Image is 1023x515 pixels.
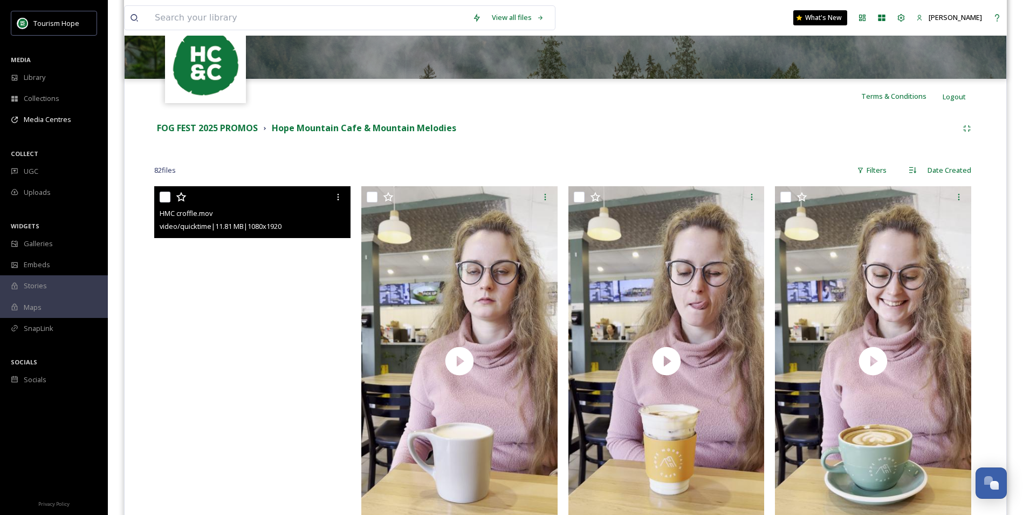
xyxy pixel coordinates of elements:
[24,72,45,83] span: Library
[167,23,245,101] img: logo.png
[160,221,282,231] span: video/quicktime | 11.81 MB | 1080 x 1920
[11,150,38,158] span: COLLECT
[852,160,892,181] div: Filters
[943,92,966,101] span: Logout
[33,18,79,28] span: Tourism Hope
[11,56,31,64] span: MEDIA
[24,375,46,385] span: Socials
[861,91,926,101] span: Terms & Conditions
[24,239,53,249] span: Galleries
[24,93,59,104] span: Collections
[272,122,456,134] strong: Hope Mountain Cafe & Mountain Melodies
[861,90,943,103] a: Terms & Conditions
[793,10,847,25] a: What's New
[24,114,71,125] span: Media Centres
[160,208,212,218] span: HMC croffle.mov
[38,497,70,510] a: Privacy Policy
[24,323,53,334] span: SnapLink
[929,12,982,22] span: [PERSON_NAME]
[486,7,550,28] a: View all files
[11,358,37,366] span: SOCIALS
[24,281,47,291] span: Stories
[976,467,1007,499] button: Open Chat
[922,160,977,181] div: Date Created
[157,122,258,134] strong: FOG FEST 2025 PROMOS
[24,166,38,177] span: UGC
[24,302,42,313] span: Maps
[149,6,467,30] input: Search your library
[17,18,28,29] img: logo.png
[38,500,70,507] span: Privacy Policy
[24,187,51,198] span: Uploads
[24,260,50,270] span: Embeds
[11,222,39,230] span: WIDGETS
[911,7,987,28] a: [PERSON_NAME]
[154,165,176,175] span: 82 file s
